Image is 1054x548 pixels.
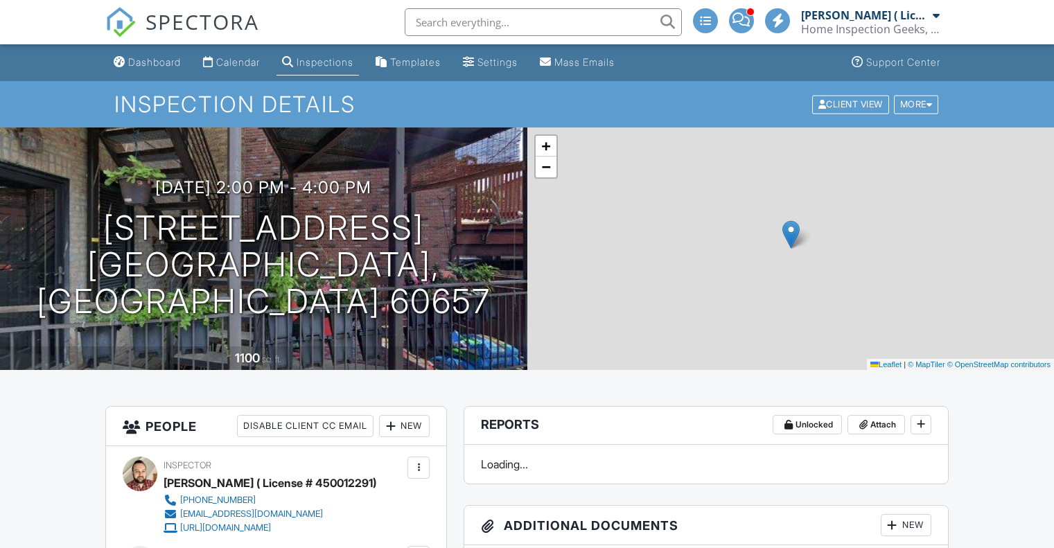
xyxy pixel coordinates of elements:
div: Client View [812,95,889,114]
div: Home Inspection Geeks, Inc. (Entity License #450011547) [801,22,940,36]
span: | [904,360,906,369]
div: Inspections [297,56,353,68]
div: [URL][DOMAIN_NAME] [180,522,271,533]
a: Dashboard [108,50,186,76]
a: Zoom in [536,136,556,157]
a: Calendar [197,50,265,76]
img: Marker [782,220,800,249]
a: Inspections [276,50,359,76]
div: 1100 [235,351,260,365]
a: Templates [370,50,446,76]
h3: [DATE] 2:00 pm - 4:00 pm [155,178,371,197]
h3: Additional Documents [464,506,948,545]
div: Calendar [216,56,260,68]
div: Dashboard [128,56,181,68]
span: SPECTORA [146,7,259,36]
span: + [541,137,550,154]
a: © OpenStreetMap contributors [947,360,1051,369]
span: sq. ft. [262,354,281,364]
div: [EMAIL_ADDRESS][DOMAIN_NAME] [180,509,323,520]
div: Settings [477,56,518,68]
div: New [881,514,931,536]
a: Zoom out [536,157,556,177]
span: Inspector [164,460,211,470]
div: More [894,95,939,114]
input: Search everything... [405,8,682,36]
a: [PHONE_NUMBER] [164,493,365,507]
div: Templates [390,56,441,68]
h1: Inspection Details [114,92,940,116]
a: Settings [457,50,523,76]
a: Mass Emails [534,50,620,76]
a: SPECTORA [105,19,259,48]
div: Support Center [866,56,940,68]
a: Support Center [846,50,946,76]
img: The Best Home Inspection Software - Spectora [105,7,136,37]
a: [EMAIL_ADDRESS][DOMAIN_NAME] [164,507,365,521]
div: [PERSON_NAME] ( License # 450012291) [801,8,929,22]
div: [PERSON_NAME] ( License # 450012291) [164,472,376,493]
h3: People [106,407,446,446]
div: [PHONE_NUMBER] [180,495,256,506]
a: [URL][DOMAIN_NAME] [164,521,365,535]
h1: [STREET_ADDRESS] [GEOGRAPHIC_DATA], [GEOGRAPHIC_DATA] 60657 [22,210,505,319]
div: Disable Client CC Email [237,415,374,437]
div: Mass Emails [554,56,615,68]
a: © MapTiler [908,360,945,369]
a: Client View [811,98,893,109]
span: − [541,158,550,175]
div: New [379,415,430,437]
a: Leaflet [870,360,902,369]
